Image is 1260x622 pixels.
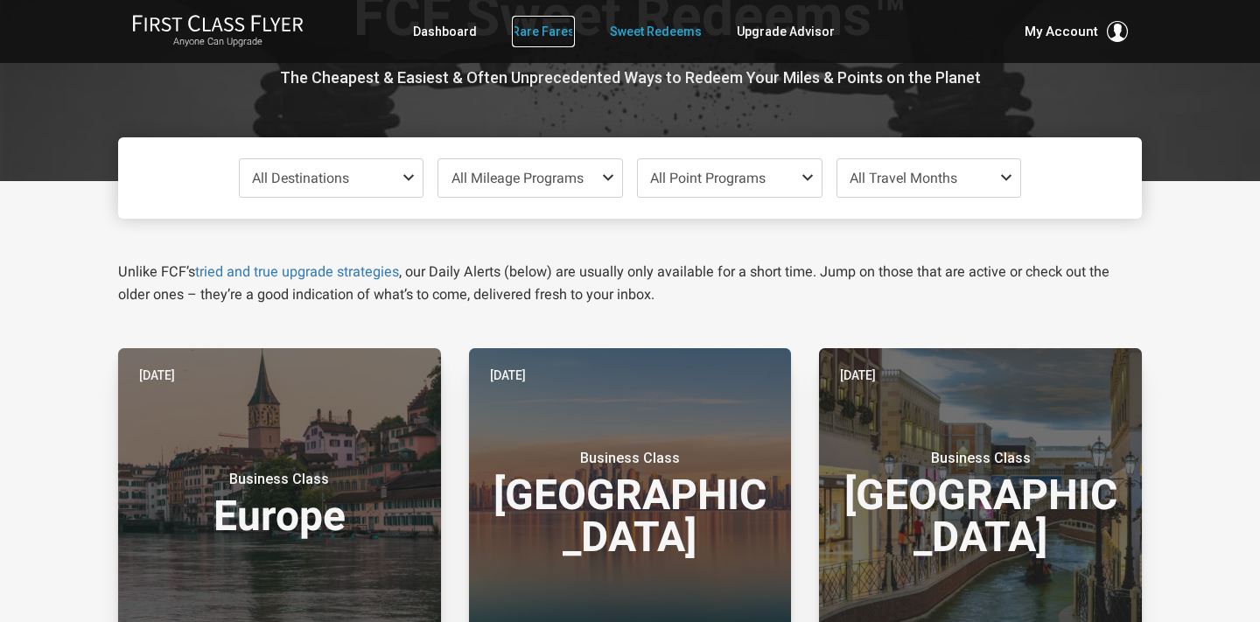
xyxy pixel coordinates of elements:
p: Unlike FCF’s , our Daily Alerts (below) are usually only available for a short time. Jump on thos... [118,261,1142,306]
a: tried and true upgrade strategies [195,263,399,280]
a: Dashboard [413,16,477,47]
span: All Point Programs [650,170,766,186]
small: Business Class [170,471,388,488]
a: Sweet Redeems [610,16,702,47]
a: First Class FlyerAnyone Can Upgrade [132,14,304,49]
h3: The Cheapest & Easiest & Often Unprecedented Ways to Redeem Your Miles & Points on the Planet [131,69,1129,87]
span: My Account [1025,21,1098,42]
img: First Class Flyer [132,14,304,32]
small: Anyone Can Upgrade [132,36,304,48]
h3: [GEOGRAPHIC_DATA] [840,450,1121,558]
a: Rare Fares [512,16,575,47]
small: Business Class [871,450,1090,467]
h3: [GEOGRAPHIC_DATA] [490,450,771,558]
a: Upgrade Advisor [737,16,835,47]
span: All Destinations [252,170,349,186]
span: All Travel Months [850,170,957,186]
time: [DATE] [840,366,876,385]
time: [DATE] [490,366,526,385]
button: My Account [1025,21,1128,42]
small: Business Class [521,450,739,467]
span: All Mileage Programs [451,170,584,186]
h3: Europe [139,471,420,537]
time: [DATE] [139,366,175,385]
